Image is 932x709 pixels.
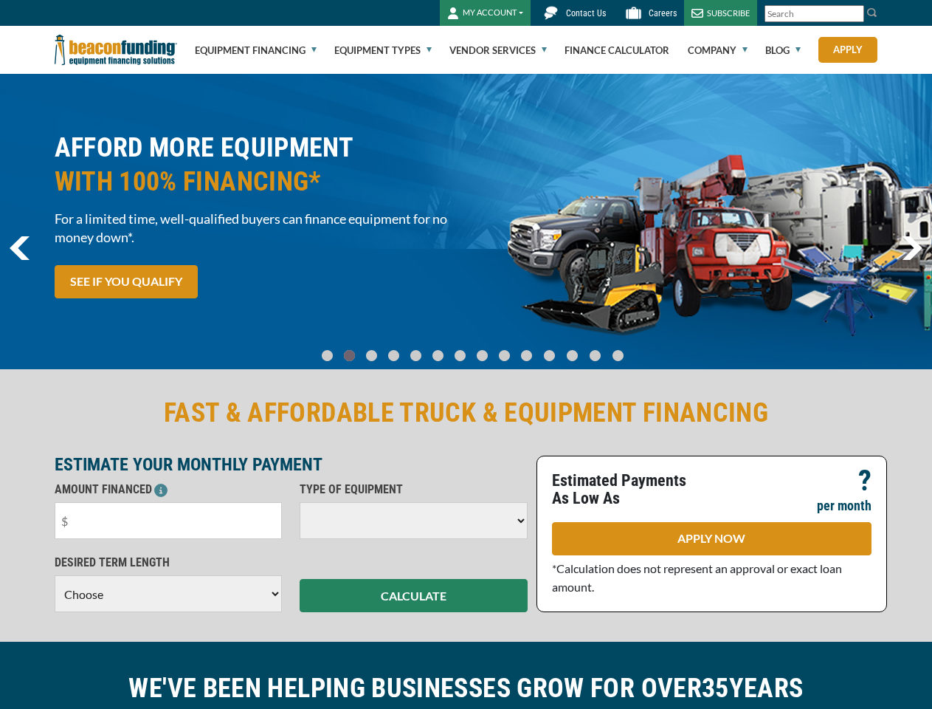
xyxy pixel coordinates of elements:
a: Go To Slide 9 [518,349,536,362]
p: per month [817,497,871,515]
input: $ [55,502,283,539]
a: Blog [765,27,801,74]
a: Go To Slide 13 [609,349,627,362]
span: Contact Us [566,8,606,18]
a: Go To Slide 7 [474,349,491,362]
span: For a limited time, well-qualified buyers can finance equipment for no money down*. [55,210,458,247]
p: DESIRED TERM LENGTH [55,554,283,572]
a: Clear search text [849,8,860,20]
button: CALCULATE [300,579,528,612]
a: Go To Slide 8 [496,349,514,362]
p: AMOUNT FINANCED [55,481,283,499]
a: next [902,236,922,260]
a: Apply [818,37,877,63]
img: Left Navigator [10,236,30,260]
span: WITH 100% FINANCING* [55,165,458,199]
a: Go To Slide 1 [341,349,359,362]
a: Go To Slide 5 [429,349,447,362]
input: Search [764,5,864,22]
a: Finance Calculator [565,27,669,74]
span: Careers [649,8,677,18]
a: Go To Slide 11 [563,349,581,362]
p: ? [858,472,871,490]
a: Go To Slide 3 [385,349,403,362]
a: previous [10,236,30,260]
img: Beacon Funding Corporation logo [55,26,177,74]
p: Estimated Payments As Low As [552,472,703,507]
h2: FAST & AFFORDABLE TRUCK & EQUIPMENT FINANCING [55,396,878,430]
a: Go To Slide 10 [540,349,559,362]
a: Go To Slide 12 [586,349,604,362]
a: Go To Slide 4 [407,349,425,362]
span: 35 [702,673,729,704]
a: APPLY NOW [552,522,871,555]
a: Equipment Types [334,27,432,74]
a: Equipment Financing [195,27,317,74]
a: Go To Slide 2 [363,349,381,362]
img: Search [866,7,878,18]
h2: AFFORD MORE EQUIPMENT [55,131,458,199]
p: TYPE OF EQUIPMENT [300,481,528,499]
h2: WE'VE BEEN HELPING BUSINESSES GROW FOR OVER YEARS [55,671,878,705]
img: Right Navigator [902,236,922,260]
a: Vendor Services [449,27,547,74]
span: *Calculation does not represent an approval or exact loan amount. [552,561,842,594]
p: ESTIMATE YOUR MONTHLY PAYMENT [55,456,528,473]
a: SEE IF YOU QUALIFY [55,265,198,298]
a: Go To Slide 0 [319,349,336,362]
a: Company [688,27,748,74]
a: Go To Slide 6 [452,349,469,362]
